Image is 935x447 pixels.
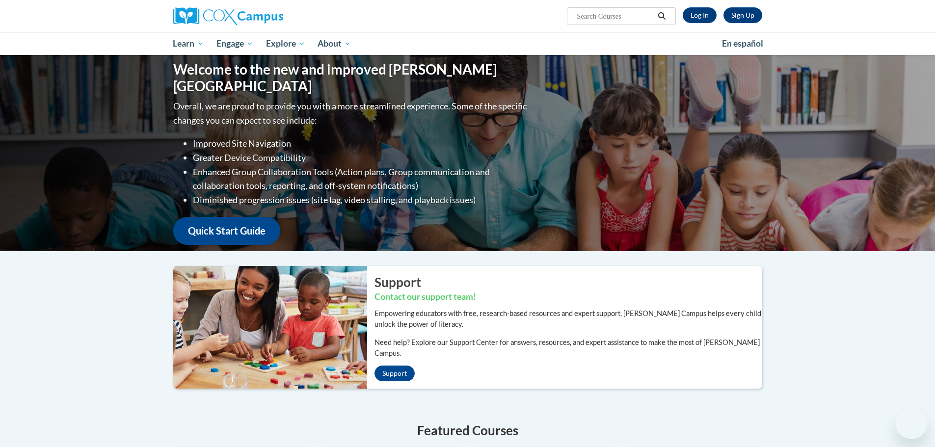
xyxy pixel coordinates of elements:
[173,7,360,25] a: Cox Campus
[173,99,529,128] p: Overall, we are proud to provide you with a more streamlined experience. Some of the specific cha...
[716,33,770,54] a: En español
[167,32,211,55] a: Learn
[576,10,654,22] input: Search Courses
[173,7,283,25] img: Cox Campus
[193,165,529,193] li: Enhanced Group Collaboration Tools (Action plans, Group communication and collaboration tools, re...
[173,61,529,94] h1: Welcome to the new and improved [PERSON_NAME][GEOGRAPHIC_DATA]
[311,32,357,55] a: About
[654,10,669,22] button: Search
[266,38,305,50] span: Explore
[896,408,927,439] iframe: Button to launch messaging window
[683,7,717,23] a: Log In
[193,136,529,151] li: Improved Site Navigation
[374,366,415,381] a: Support
[210,32,260,55] a: Engage
[374,308,762,330] p: Empowering educators with free, research-based resources and expert support, [PERSON_NAME] Campus...
[216,38,253,50] span: Engage
[173,421,762,440] h4: Featured Courses
[260,32,312,55] a: Explore
[193,193,529,207] li: Diminished progression issues (site lag, video stalling, and playback issues)
[722,38,763,49] span: En español
[318,38,351,50] span: About
[173,217,280,245] a: Quick Start Guide
[374,291,762,303] h3: Contact our support team!
[723,7,762,23] a: Register
[374,337,762,359] p: Need help? Explore our Support Center for answers, resources, and expert assistance to make the m...
[173,38,204,50] span: Learn
[193,151,529,165] li: Greater Device Compatibility
[159,32,777,55] div: Main menu
[374,273,762,291] h2: Support
[166,266,367,389] img: ...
